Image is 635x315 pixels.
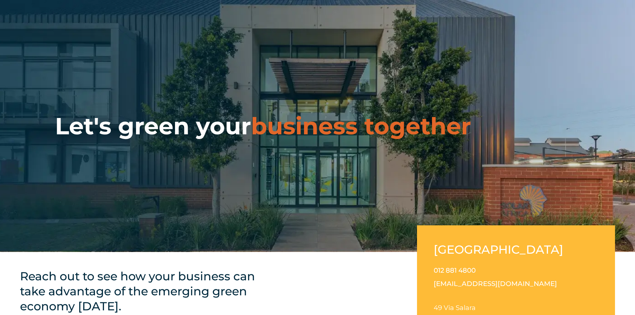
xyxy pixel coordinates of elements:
[55,112,471,140] h1: Let's green your
[20,269,270,314] h4: Reach out to see how your business can take advantage of the emerging green economy [DATE].
[434,266,476,274] a: 012 881 4800
[434,242,569,257] h2: [GEOGRAPHIC_DATA]
[434,280,557,288] a: [EMAIL_ADDRESS][DOMAIN_NAME]
[251,112,471,140] span: business together
[434,304,476,312] span: 49 Via Salara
